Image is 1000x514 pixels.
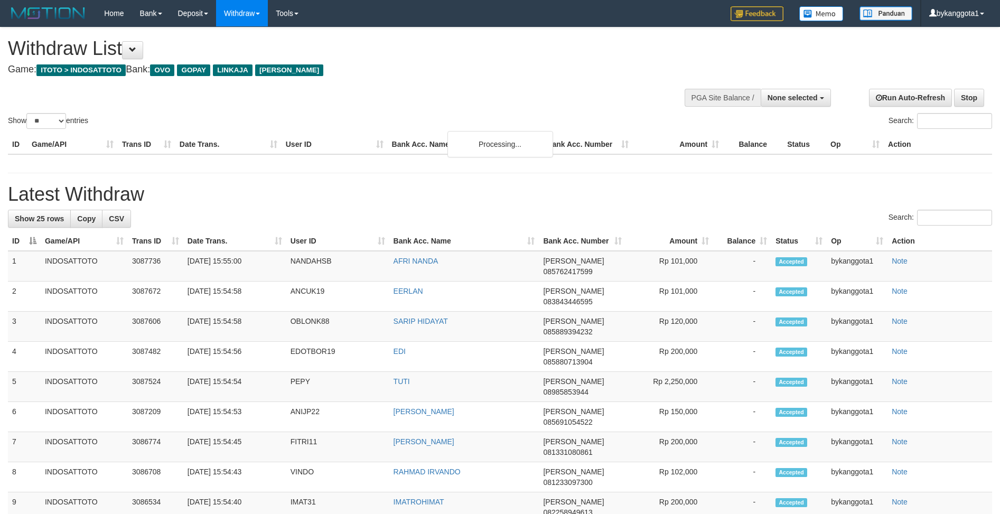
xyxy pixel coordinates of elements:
td: INDOSATTOTO [41,282,128,312]
span: [PERSON_NAME] [543,498,604,506]
th: ID: activate to sort column descending [8,231,41,251]
span: Accepted [775,438,807,447]
td: bykanggota1 [827,372,887,402]
td: Rp 200,000 [626,342,713,372]
a: Note [892,377,908,386]
a: Note [892,347,908,356]
img: Feedback.jpg [731,6,783,21]
h1: Withdraw List [8,38,656,59]
td: [DATE] 15:54:58 [183,312,286,342]
td: 3087672 [128,282,183,312]
td: 5 [8,372,41,402]
a: Note [892,407,908,416]
td: 3087209 [128,402,183,432]
span: Accepted [775,287,807,296]
span: [PERSON_NAME] [543,407,604,416]
a: EERLAN [394,287,423,295]
th: Bank Acc. Number [543,135,633,154]
span: Accepted [775,468,807,477]
th: Status: activate to sort column ascending [771,231,827,251]
th: ID [8,135,27,154]
span: Copy 081233097300 to clipboard [543,478,592,487]
td: [DATE] 15:54:43 [183,462,286,492]
a: Note [892,317,908,325]
span: Copy 083843446595 to clipboard [543,297,592,306]
th: Trans ID [118,135,175,154]
th: Bank Acc. Name [388,135,543,154]
span: Copy 085691054522 to clipboard [543,418,592,426]
td: Rp 120,000 [626,312,713,342]
span: ITOTO > INDOSATTOTO [36,64,126,76]
span: [PERSON_NAME] [543,287,604,295]
span: Accepted [775,317,807,326]
th: Trans ID: activate to sort column ascending [128,231,183,251]
td: bykanggota1 [827,312,887,342]
a: [PERSON_NAME] [394,407,454,416]
span: [PERSON_NAME] [543,468,604,476]
td: Rp 101,000 [626,282,713,312]
a: AFRI NANDA [394,257,438,265]
td: Rp 101,000 [626,251,713,282]
td: 6 [8,402,41,432]
img: Button%20Memo.svg [799,6,844,21]
td: NANDAHSB [286,251,389,282]
a: EDI [394,347,406,356]
th: User ID: activate to sort column ascending [286,231,389,251]
span: GOPAY [177,64,210,76]
span: Accepted [775,378,807,387]
span: [PERSON_NAME] [543,377,604,386]
span: Copy 08985853944 to clipboard [543,388,588,396]
td: 3087736 [128,251,183,282]
th: Action [884,135,992,154]
td: [DATE] 15:54:45 [183,432,286,462]
button: None selected [761,89,831,107]
td: - [713,462,771,492]
td: VINDO [286,462,389,492]
td: - [713,372,771,402]
span: [PERSON_NAME] [543,437,604,446]
td: 3087482 [128,342,183,372]
span: [PERSON_NAME] [543,317,604,325]
span: Accepted [775,257,807,266]
a: [PERSON_NAME] [394,437,454,446]
span: Copy 085889394232 to clipboard [543,328,592,336]
td: [DATE] 15:55:00 [183,251,286,282]
span: Copy [77,214,96,223]
td: EDOTBOR19 [286,342,389,372]
a: SARIP HIDAYAT [394,317,448,325]
th: Game/API [27,135,118,154]
td: INDOSATTOTO [41,251,128,282]
td: Rp 200,000 [626,432,713,462]
td: Rp 102,000 [626,462,713,492]
th: Date Trans.: activate to sort column ascending [183,231,286,251]
td: INDOSATTOTO [41,342,128,372]
span: Show 25 rows [15,214,64,223]
span: LINKAJA [213,64,253,76]
td: INDOSATTOTO [41,432,128,462]
td: [DATE] 15:54:53 [183,402,286,432]
label: Search: [889,210,992,226]
td: bykanggota1 [827,462,887,492]
td: FITRI11 [286,432,389,462]
span: Copy 081331080861 to clipboard [543,448,592,456]
th: User ID [282,135,388,154]
td: - [713,251,771,282]
a: Note [892,498,908,506]
td: 3087606 [128,312,183,342]
a: Note [892,437,908,446]
span: [PERSON_NAME] [543,347,604,356]
a: Note [892,287,908,295]
td: bykanggota1 [827,432,887,462]
td: 7 [8,432,41,462]
th: Balance [723,135,783,154]
a: IMATROHIMAT [394,498,444,506]
span: Copy 085880713904 to clipboard [543,358,592,366]
td: INDOSATTOTO [41,372,128,402]
span: CSV [109,214,124,223]
a: Note [892,257,908,265]
img: panduan.png [859,6,912,21]
a: Run Auto-Refresh [869,89,952,107]
span: Accepted [775,348,807,357]
td: bykanggota1 [827,251,887,282]
td: [DATE] 15:54:56 [183,342,286,372]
